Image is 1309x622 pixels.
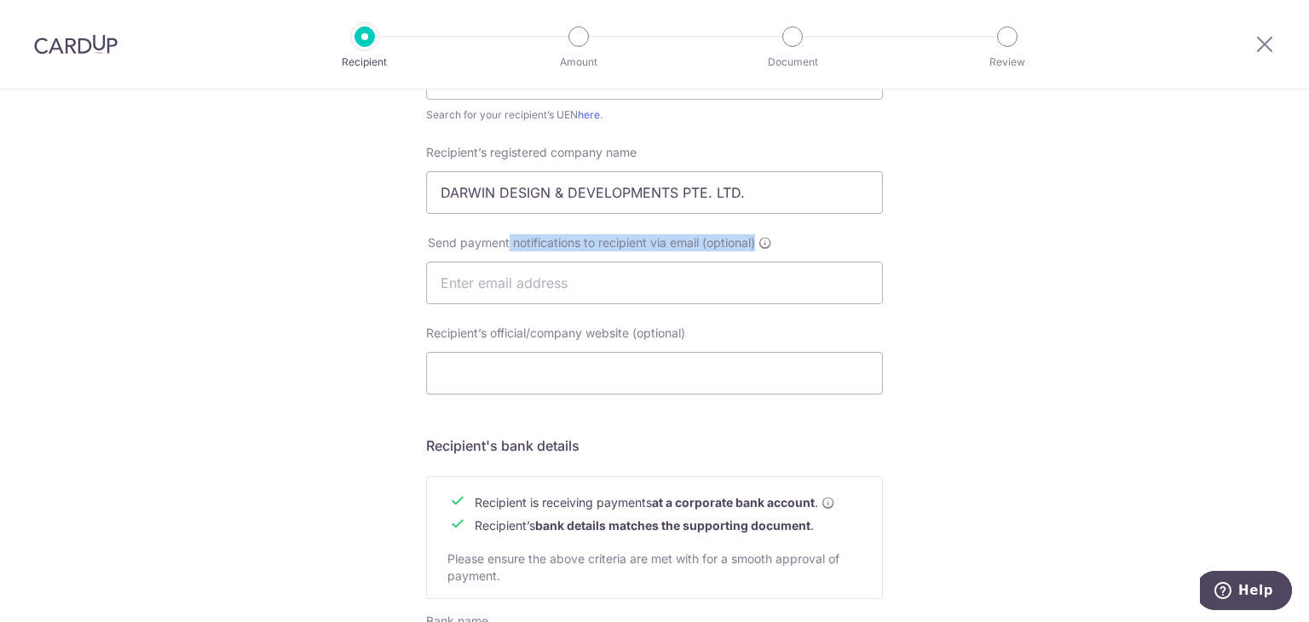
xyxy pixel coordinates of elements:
[729,54,856,71] p: Document
[34,34,118,55] img: CardUp
[1200,571,1292,613] iframe: Opens a widget where you can find more information
[516,54,642,71] p: Amount
[475,518,814,533] span: Recipient’s .
[578,108,600,121] a: here
[38,12,73,27] span: Help
[302,54,428,71] p: Recipient
[944,54,1070,71] p: Review
[475,494,835,511] span: Recipient is receiving payments .
[426,262,883,304] input: Enter email address
[652,494,815,511] b: at a corporate bank account
[426,107,883,124] div: Search for your recipient’s UEN .
[426,145,637,159] span: Recipient’s registered company name
[447,551,839,583] span: Please ensure the above criteria are met with for a smooth approval of payment.
[428,234,755,251] span: Send payment notifications to recipient via email (optional)
[426,435,883,456] h5: Recipient's bank details
[535,518,810,533] b: bank details matches the supporting document
[426,325,685,342] label: Recipient’s official/company website (optional)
